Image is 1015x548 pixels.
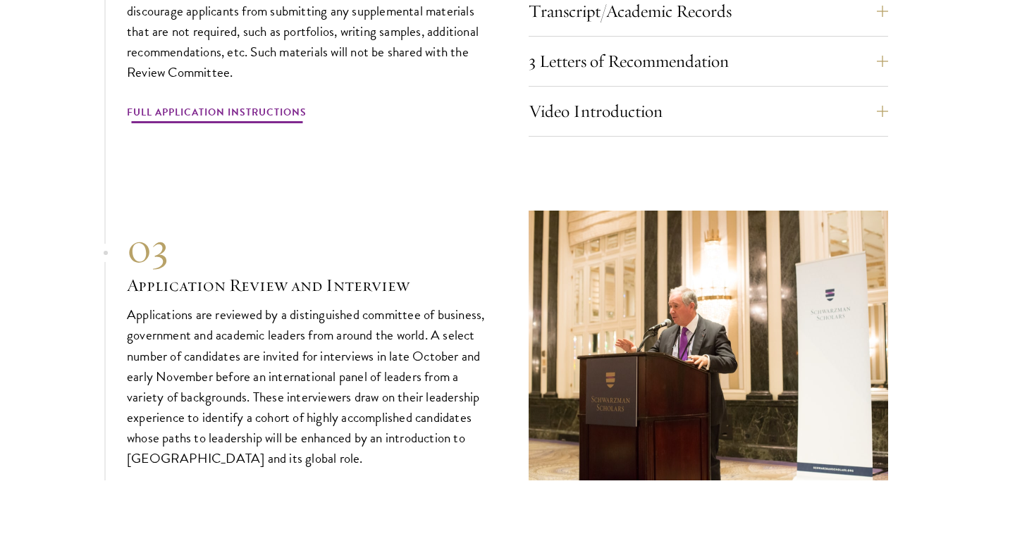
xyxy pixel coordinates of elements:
[529,44,888,78] button: 3 Letters of Recommendation
[127,104,307,125] a: Full Application Instructions
[529,94,888,128] button: Video Introduction
[127,273,486,297] h3: Application Review and Interview
[127,223,486,273] div: 03
[127,304,486,468] p: Applications are reviewed by a distinguished committee of business, government and academic leade...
